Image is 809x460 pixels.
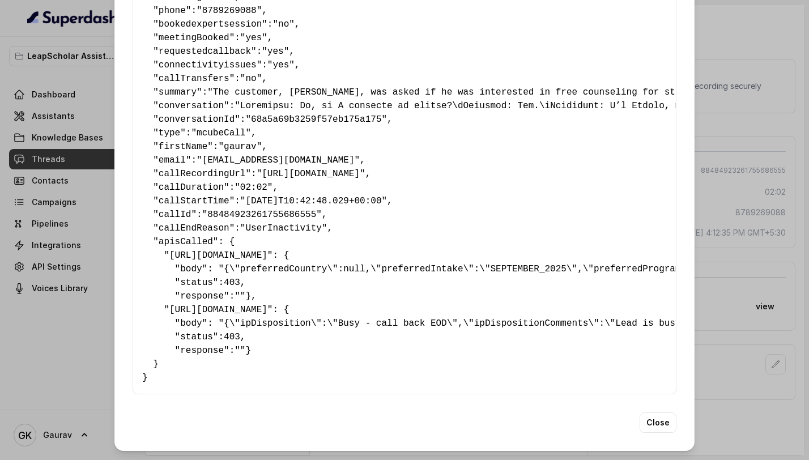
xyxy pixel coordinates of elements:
span: "[DATE]T10:42:48.029+00:00" [240,196,387,206]
span: firstName [159,142,207,152]
span: requestedcallback [159,46,251,57]
span: summary [159,87,197,97]
span: "yes" [262,46,289,57]
span: type [159,128,180,138]
span: conversationId [159,114,235,125]
span: "[URL][DOMAIN_NAME]" [257,169,365,179]
span: conversation [159,101,224,111]
span: 403 [224,278,240,288]
span: phone [159,6,186,16]
span: callId [159,210,191,220]
span: callStartTime [159,196,229,206]
span: "yes" [240,33,267,43]
span: response [180,346,224,356]
span: email [159,155,186,165]
span: meetingBooked [159,33,229,43]
span: "02:02" [235,182,272,193]
span: callEndReason [159,223,229,233]
span: "8789269088" [197,6,262,16]
span: "gaurav" [218,142,262,152]
span: "yes" [267,60,295,70]
span: [URL][DOMAIN_NAME] [169,305,267,315]
span: "[EMAIL_ADDRESS][DOMAIN_NAME]" [197,155,360,165]
span: connectivityissues [159,60,257,70]
span: status [180,278,213,288]
span: "" [235,346,245,356]
span: "88484923261755686555" [202,210,322,220]
span: "no" [240,74,262,84]
span: response [180,291,224,301]
button: Close [640,412,676,433]
span: callTransfers [159,74,229,84]
span: [URL][DOMAIN_NAME] [169,250,267,261]
span: callDuration [159,182,224,193]
span: apisCalled [159,237,213,247]
span: "mcubeCall" [191,128,251,138]
span: "UserInactivity" [240,223,327,233]
span: status [180,332,213,342]
span: "68a5a69b3259f57eb175a175" [245,114,387,125]
span: "" [235,291,245,301]
span: callRecordingUrl [159,169,246,179]
span: bookedexpertsession [159,19,262,29]
span: "no" [272,19,294,29]
span: 403 [224,332,240,342]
